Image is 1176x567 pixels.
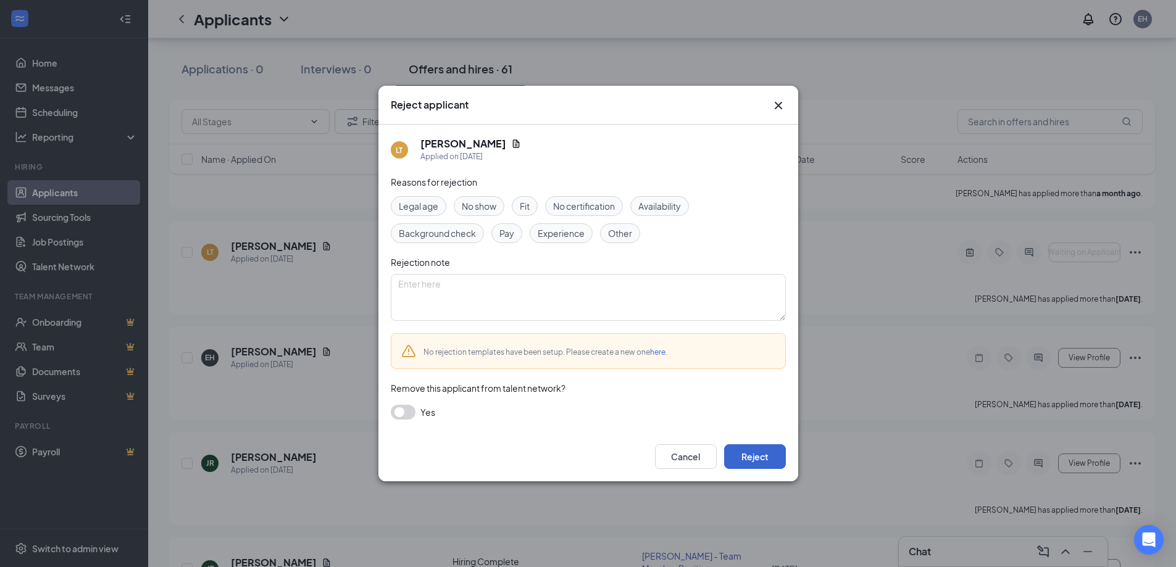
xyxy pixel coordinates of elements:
[520,199,530,213] span: Fit
[420,405,435,420] span: Yes
[771,98,786,113] button: Close
[650,347,665,357] a: here
[420,137,506,151] h5: [PERSON_NAME]
[423,347,667,357] span: No rejection templates have been setup. Please create a new one .
[638,199,681,213] span: Availability
[391,383,565,394] span: Remove this applicant from talent network?
[771,98,786,113] svg: Cross
[499,226,514,240] span: Pay
[391,176,477,188] span: Reasons for rejection
[1134,525,1164,555] div: Open Intercom Messenger
[608,226,632,240] span: Other
[724,444,786,469] button: Reject
[655,444,717,469] button: Cancel
[553,199,615,213] span: No certification
[391,98,469,112] h3: Reject applicant
[538,226,585,240] span: Experience
[420,151,521,163] div: Applied on [DATE]
[511,139,521,149] svg: Document
[396,145,402,155] div: LT
[462,199,496,213] span: No show
[399,199,438,213] span: Legal age
[399,226,476,240] span: Background check
[391,257,450,268] span: Rejection note
[401,344,416,358] svg: Warning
